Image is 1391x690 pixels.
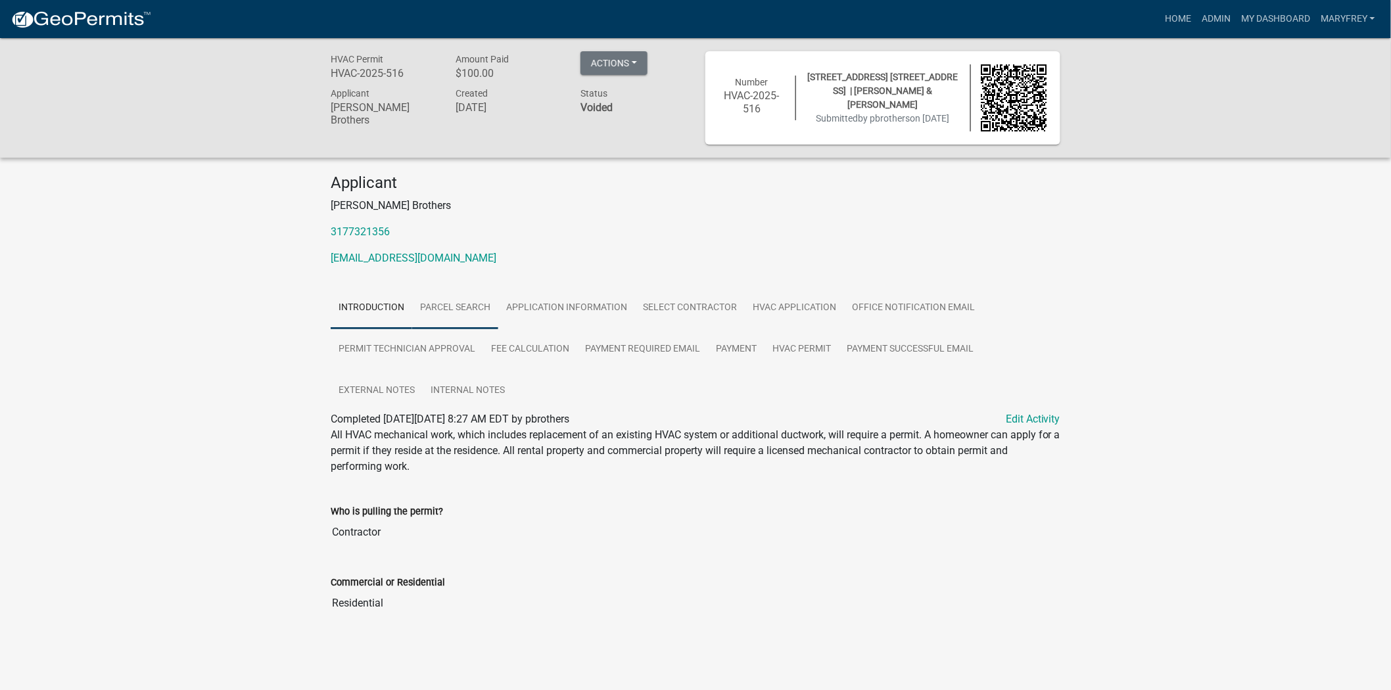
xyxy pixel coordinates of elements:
a: Office Notification Email [844,287,983,329]
h6: HVAC-2025-516 [331,67,436,80]
a: Fee Calculation [483,329,577,371]
a: Select contractor [635,287,745,329]
a: Introduction [331,287,412,329]
button: Actions [580,51,648,75]
span: by pbrothers [859,113,910,124]
span: Completed [DATE][DATE] 8:27 AM EDT by pbrothers [331,413,569,425]
span: Number [736,77,768,87]
a: [EMAIL_ADDRESS][DOMAIN_NAME] [331,252,496,264]
a: Application Information [498,287,635,329]
a: Payment Required Email [577,329,708,371]
a: HVAC Application [745,287,844,329]
a: MaryFrey [1315,7,1380,32]
a: Parcel search [412,287,498,329]
h6: [PERSON_NAME] Brothers [331,101,436,126]
a: Payment [708,329,765,371]
a: 3177321356 [331,225,390,238]
p: [PERSON_NAME] Brothers [331,198,1060,214]
span: Amount Paid [456,54,509,64]
span: Created [456,88,488,99]
a: Internal Notes [423,370,513,412]
h6: HVAC-2025-516 [719,89,786,114]
h6: [DATE] [456,101,561,114]
img: QR code [981,64,1048,131]
a: My Dashboard [1236,7,1315,32]
a: HVAC Permit [765,329,839,371]
a: Home [1160,7,1196,32]
label: Commercial or Residential [331,578,445,587]
a: External Notes [331,370,423,412]
span: Applicant [331,88,369,99]
a: Payment Successful Email [839,329,981,371]
p: All HVAC mechanical work, which includes replacement of an existing HVAC system or additional duc... [331,427,1060,474]
span: Status [580,88,607,99]
a: Edit Activity [1006,411,1060,427]
strong: Voided [580,101,613,114]
span: [STREET_ADDRESS] [STREET_ADDRESS] | [PERSON_NAME] & [PERSON_NAME] [808,72,958,110]
a: Permit Technician Approval [331,329,483,371]
span: HVAC Permit [331,54,383,64]
a: Admin [1196,7,1236,32]
h6: $100.00 [456,67,561,80]
span: Submitted on [DATE] [816,113,950,124]
label: Who is pulling the permit? [331,507,443,517]
h4: Applicant [331,173,1060,193]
